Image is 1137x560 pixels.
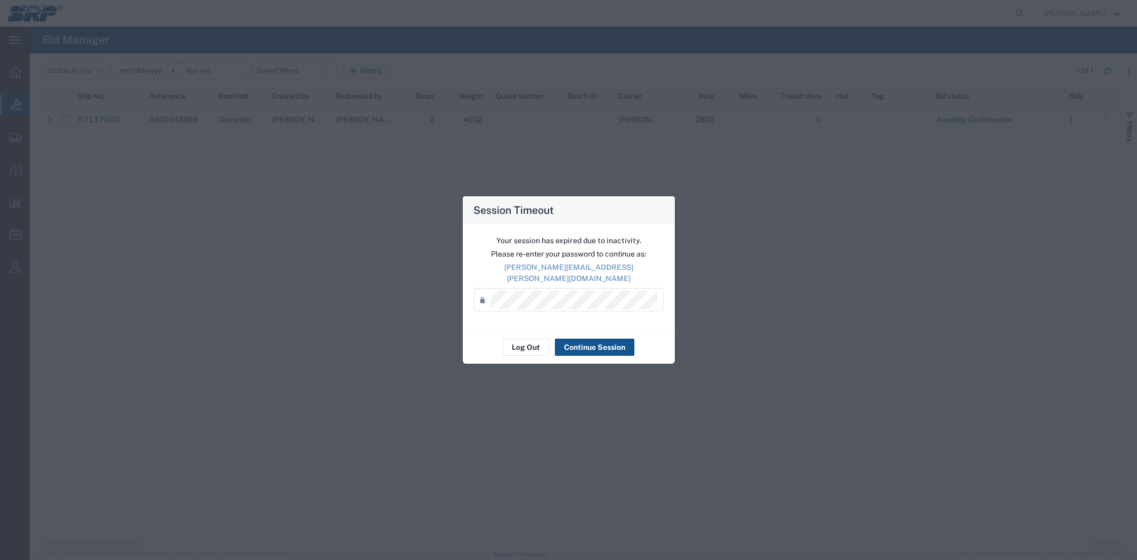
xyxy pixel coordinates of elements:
p: [PERSON_NAME][EMAIL_ADDRESS][PERSON_NAME][DOMAIN_NAME] [474,262,664,284]
p: Your session has expired due to inactivity. [474,235,664,246]
button: Continue Session [555,339,634,356]
p: Please re-enter your password to continue as: [474,249,664,260]
h4: Session Timeout [473,202,554,218]
button: Log Out [503,339,549,356]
